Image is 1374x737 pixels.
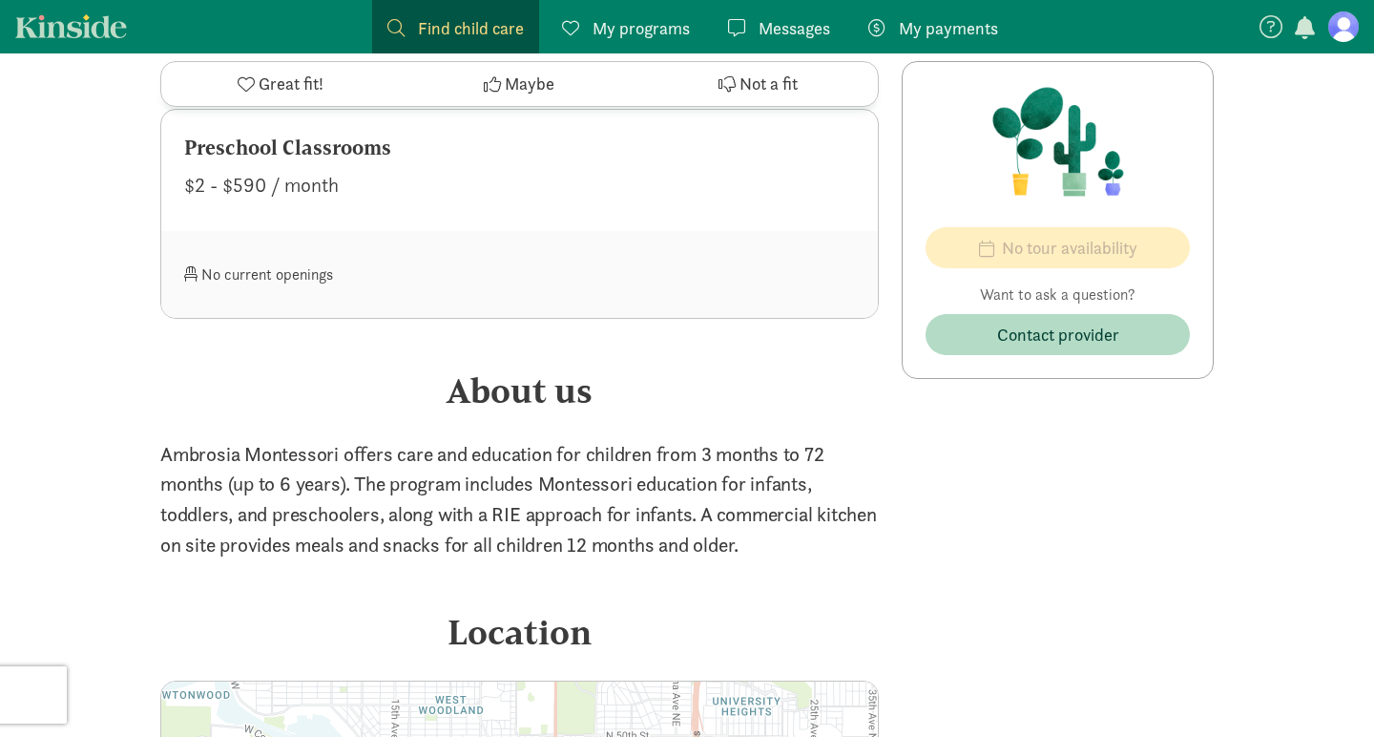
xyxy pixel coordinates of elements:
button: Great fit! [161,62,400,106]
span: Contact provider [997,322,1119,347]
button: Not a fit [639,62,878,106]
button: No tour availability [926,227,1190,268]
div: Preschool Classrooms [184,133,855,163]
p: Ambrosia Montessori offers care and education for children from 3 months to 72 months (up to 6 ye... [160,439,879,561]
span: My programs [593,15,690,41]
span: Great fit! [259,72,323,97]
p: Want to ask a question? [926,284,1190,306]
a: Kinside [15,14,127,38]
div: $2 - $590 / month [184,170,855,200]
span: My payments [899,15,998,41]
span: Not a fit [739,72,798,97]
div: No current openings [184,254,520,295]
span: No tour availability [1002,235,1137,261]
button: Contact provider [926,314,1190,355]
span: Messages [759,15,830,41]
span: Find child care [418,15,524,41]
button: Maybe [400,62,638,106]
div: About us [160,365,879,416]
div: Location [160,606,879,658]
span: Maybe [505,72,554,97]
